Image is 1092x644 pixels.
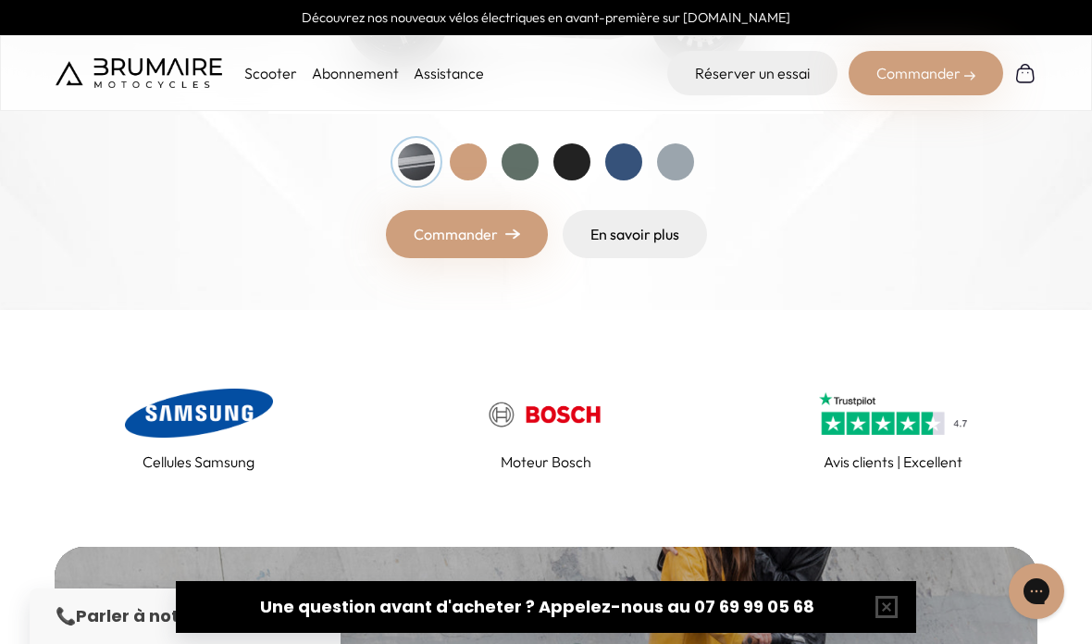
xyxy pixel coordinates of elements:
[414,64,484,82] a: Assistance
[563,210,707,258] a: En savoir plus
[999,557,1073,625] iframe: Gorgias live chat messenger
[143,451,254,473] p: Cellules Samsung
[55,384,342,473] a: Cellules Samsung
[849,51,1003,95] div: Commander
[667,51,838,95] a: Réserver un essai
[1014,62,1036,84] img: Panier
[501,451,591,473] p: Moteur Bosch
[312,64,399,82] a: Abonnement
[402,384,689,473] a: Moteur Bosch
[386,210,548,258] a: Commander
[505,229,520,240] img: right-arrow.png
[244,62,297,84] p: Scooter
[750,384,1037,473] a: Avis clients | Excellent
[56,58,222,88] img: Brumaire Motocycles
[824,451,962,473] p: Avis clients | Excellent
[964,70,975,81] img: right-arrow-2.png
